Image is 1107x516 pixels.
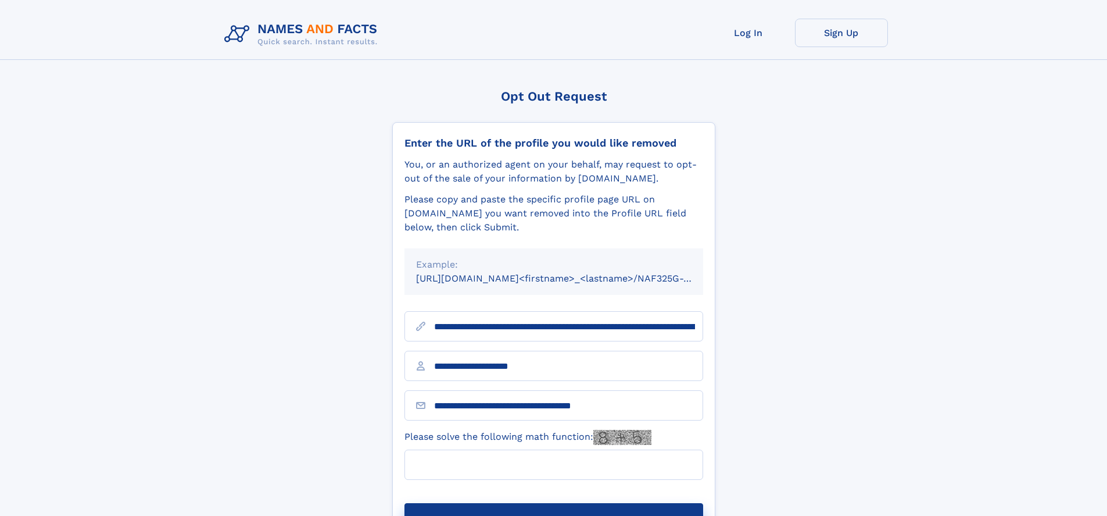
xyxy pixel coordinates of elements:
div: Enter the URL of the profile you would like removed [404,137,703,150]
div: You, or an authorized agent on your behalf, may request to opt-out of the sale of your informatio... [404,158,703,186]
div: Opt Out Request [392,89,715,104]
div: Example: [416,258,692,272]
label: Please solve the following math function: [404,430,651,445]
img: Logo Names and Facts [220,19,387,50]
div: Please copy and paste the specific profile page URL on [DOMAIN_NAME] you want removed into the Pr... [404,193,703,234]
a: Log In [702,19,795,47]
small: [URL][DOMAIN_NAME]<firstname>_<lastname>/NAF325G-xxxxxxxx [416,273,725,284]
a: Sign Up [795,19,888,47]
